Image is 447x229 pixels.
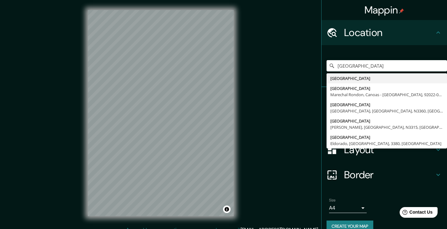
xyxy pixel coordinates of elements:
[327,60,447,71] input: Pick your city or area
[322,87,447,112] div: Pins
[330,124,443,130] div: [PERSON_NAME], [GEOGRAPHIC_DATA], N3315, [GEOGRAPHIC_DATA]
[223,206,231,213] button: Toggle attribution
[330,101,443,108] div: [GEOGRAPHIC_DATA]
[344,169,434,181] h4: Border
[330,85,443,91] div: [GEOGRAPHIC_DATA]
[88,10,234,216] canvas: Map
[344,143,434,156] h4: Layout
[330,140,443,147] div: Eldorado, [GEOGRAPHIC_DATA], 3380, [GEOGRAPHIC_DATA]
[322,20,447,45] div: Location
[330,108,443,114] div: [GEOGRAPHIC_DATA], [GEOGRAPHIC_DATA], N3360, [GEOGRAPHIC_DATA]
[344,26,434,39] h4: Location
[330,134,443,140] div: [GEOGRAPHIC_DATA]
[330,75,443,81] div: [GEOGRAPHIC_DATA]
[399,8,404,13] img: pin-icon.png
[322,162,447,187] div: Border
[329,203,367,213] div: A4
[329,198,336,203] label: Size
[322,112,447,137] div: Style
[322,137,447,162] div: Layout
[391,205,440,222] iframe: Help widget launcher
[330,91,443,98] div: Marechal Rondon, Canoas - [GEOGRAPHIC_DATA], 92022-085, [GEOGRAPHIC_DATA]
[365,4,404,16] h4: Mappin
[330,118,443,124] div: [GEOGRAPHIC_DATA]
